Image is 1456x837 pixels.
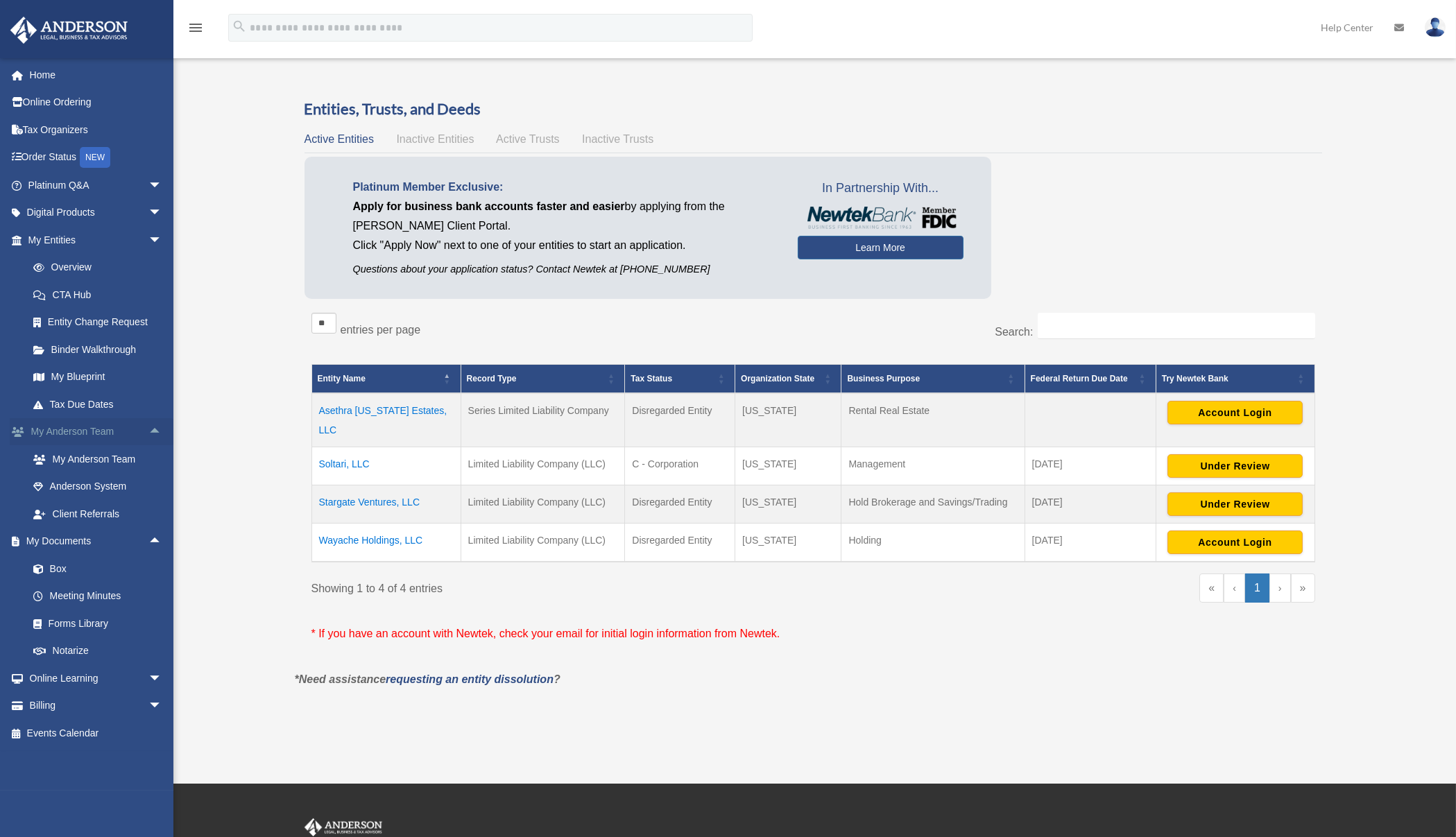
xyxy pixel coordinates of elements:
span: Record Type [467,374,517,383]
a: Online Learningarrow_drop_down [10,664,183,692]
i: search [232,19,247,34]
td: Limited Liability Company (LLC) [461,447,625,485]
a: Binder Walkthrough [19,336,176,363]
div: Try Newtek Bank [1162,370,1294,387]
span: In Partnership With... [798,178,963,200]
a: CTA Hub [19,281,176,309]
th: Business Purpose: Activate to sort [841,364,1025,393]
td: Stargate Ventures, LLC [311,485,461,523]
img: User Pic [1425,17,1446,37]
span: Inactive Trusts [582,133,653,145]
td: Limited Liability Company (LLC) [461,523,625,562]
a: Client Referrals [19,500,183,528]
td: [DATE] [1025,447,1156,485]
label: Search: [995,326,1033,338]
a: My Blueprint [19,363,176,391]
a: Last [1291,573,1315,603]
h3: Entities, Trusts, and Deeds [305,98,1322,120]
td: Soltari, LLC [311,447,461,485]
a: Tax Due Dates [19,390,176,418]
p: Platinum Member Exclusive: [353,178,777,197]
a: Notarize [19,637,183,665]
a: Account Login [1167,406,1303,417]
a: Platinum Q&Aarrow_drop_down [10,171,183,199]
th: Federal Return Due Date: Activate to sort [1025,364,1156,393]
span: Business Purpose [847,374,920,383]
a: My Anderson Team [19,445,183,473]
a: 1 [1245,573,1269,603]
span: Active Trusts [496,133,560,145]
a: My Anderson Teamarrow_drop_up [10,418,183,446]
span: arrow_drop_up [148,418,176,447]
span: Federal Return Due Date [1031,374,1128,383]
p: * If you have an account with Newtek, check your email for initial login information from Newtek. [311,624,1315,644]
a: Account Login [1167,536,1303,547]
td: Management [841,447,1025,485]
a: Anderson System [19,473,183,501]
th: Organization State: Activate to sort [735,364,841,393]
td: [US_STATE] [735,447,841,485]
a: Meeting Minutes [19,583,183,610]
span: arrow_drop_down [148,171,176,200]
img: Anderson Advisors Platinum Portal [302,818,385,836]
td: [DATE] [1025,485,1156,523]
a: Events Calendar [10,719,183,747]
td: Disregarded Entity [625,485,735,523]
span: Apply for business bank accounts faster and easier [353,200,625,212]
th: Record Type: Activate to sort [461,364,625,393]
button: Under Review [1167,454,1303,478]
a: My Entitiesarrow_drop_down [10,226,176,254]
span: Inactive Entities [396,133,474,145]
td: Hold Brokerage and Savings/Trading [841,485,1025,523]
button: Account Login [1167,530,1303,554]
a: Box [19,555,183,583]
em: *Need assistance ? [295,673,560,685]
a: Learn More [798,236,963,259]
td: [US_STATE] [735,523,841,562]
td: Limited Liability Company (LLC) [461,485,625,523]
img: Anderson Advisors Platinum Portal [6,17,132,44]
span: arrow_drop_down [148,226,176,254]
span: Organization State [741,374,814,383]
a: Home [10,61,183,89]
a: Previous [1224,573,1245,603]
a: menu [187,24,204,36]
a: Billingarrow_drop_down [10,692,183,720]
td: Disregarded Entity [625,523,735,562]
span: Active Entities [305,133,374,145]
a: My Documentsarrow_drop_up [10,528,183,555]
td: Holding [841,523,1025,562]
span: arrow_drop_up [148,528,176,556]
span: Entity Name [318,374,366,383]
span: arrow_drop_down [148,664,176,693]
td: [US_STATE] [735,485,841,523]
a: Entity Change Request [19,309,176,336]
span: arrow_drop_down [148,692,176,720]
label: entries per page [341,324,421,336]
a: Forms Library [19,610,183,637]
td: Wayache Holdings, LLC [311,523,461,562]
a: Overview [19,254,169,282]
div: Showing 1 to 4 of 4 entries [311,573,803,598]
a: Next [1269,573,1291,603]
i: menu [187,19,204,36]
a: First [1199,573,1224,603]
a: Online Ordering [10,89,183,117]
td: Rental Real Estate [841,393,1025,447]
button: Account Login [1167,401,1303,424]
td: [DATE] [1025,523,1156,562]
a: Tax Organizers [10,116,183,144]
div: NEW [80,147,110,168]
p: by applying from the [PERSON_NAME] Client Portal. [353,197,777,236]
span: Tax Status [631,374,672,383]
th: Entity Name: Activate to invert sorting [311,364,461,393]
p: Questions about your application status? Contact Newtek at [PHONE_NUMBER] [353,261,777,278]
span: arrow_drop_down [148,199,176,227]
a: requesting an entity dissolution [386,673,554,685]
a: Order StatusNEW [10,144,183,172]
td: Asethra [US_STATE] Estates, LLC [311,393,461,447]
td: Disregarded Entity [625,393,735,447]
th: Try Newtek Bank : Activate to sort [1156,364,1314,393]
td: C - Corporation [625,447,735,485]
